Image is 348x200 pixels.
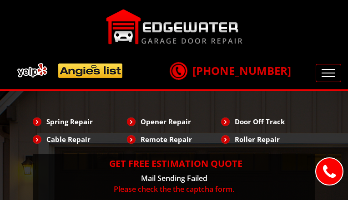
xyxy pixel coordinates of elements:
span: Mail Sending Failed [141,173,207,183]
img: Edgewater.png [106,9,242,44]
a: [PHONE_NUMBER] [170,63,291,78]
p: Please check the the captcha form. [37,184,311,195]
li: Opener Repair [127,114,221,129]
li: Cable Repair [33,132,127,147]
li: Door Off Track [221,114,315,129]
li: Spring Repair [33,114,127,129]
button: Toggle navigation [316,64,341,82]
li: Remote Repair [127,132,221,147]
li: Roller Repair [221,132,315,147]
img: add.png [14,59,126,82]
img: call.png [167,59,190,82]
h2: Get Free Estimation Quote [37,158,311,169]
